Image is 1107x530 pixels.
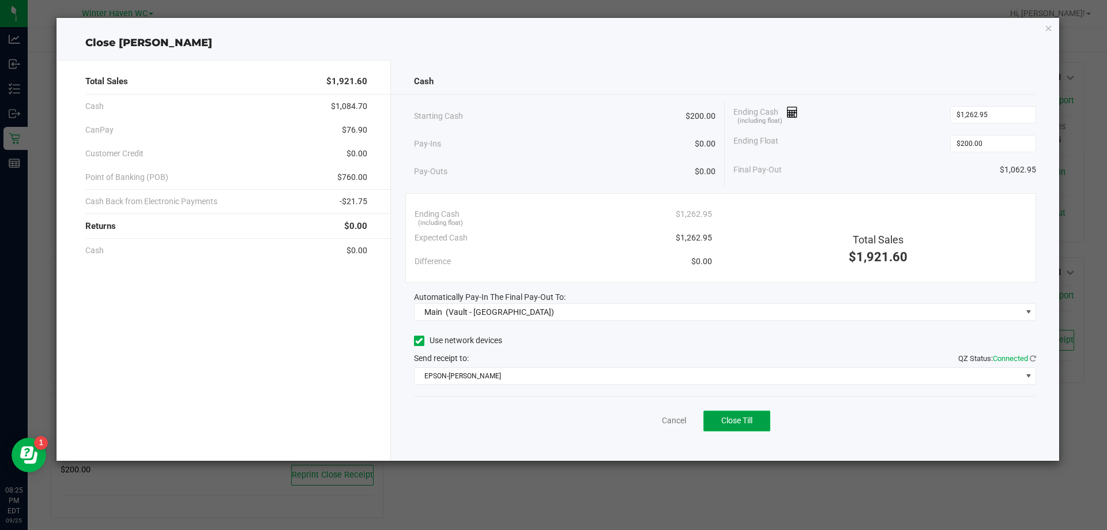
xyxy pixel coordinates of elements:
[415,232,468,244] span: Expected Cash
[415,208,460,220] span: Ending Cash
[733,106,798,123] span: Ending Cash
[733,135,778,152] span: Ending Float
[446,307,554,317] span: (Vault - [GEOGRAPHIC_DATA])
[344,220,367,233] span: $0.00
[85,196,217,208] span: Cash Back from Electronic Payments
[958,354,1036,363] span: QZ Status:
[326,75,367,88] span: $1,921.60
[676,208,712,220] span: $1,262.95
[85,75,128,88] span: Total Sales
[415,368,1022,384] span: EPSON-[PERSON_NAME]
[853,234,903,246] span: Total Sales
[424,307,442,317] span: Main
[34,436,48,450] iframe: Resource center unread badge
[993,354,1028,363] span: Connected
[662,415,686,427] a: Cancel
[414,166,447,178] span: Pay-Outs
[331,100,367,112] span: $1,084.70
[695,166,716,178] span: $0.00
[686,110,716,122] span: $200.00
[85,148,144,160] span: Customer Credit
[85,124,114,136] span: CanPay
[737,116,782,126] span: (including float)
[85,171,168,183] span: Point of Banking (POB)
[1000,164,1036,176] span: $1,062.95
[342,124,367,136] span: $76.90
[721,416,752,425] span: Close Till
[691,255,712,268] span: $0.00
[418,219,463,228] span: (including float)
[414,354,469,363] span: Send receipt to:
[676,232,712,244] span: $1,262.95
[414,292,566,302] span: Automatically Pay-In The Final Pay-Out To:
[57,35,1060,51] div: Close [PERSON_NAME]
[85,245,104,257] span: Cash
[703,411,770,431] button: Close Till
[414,138,441,150] span: Pay-Ins
[85,214,367,239] div: Returns
[414,110,463,122] span: Starting Cash
[340,196,367,208] span: -$21.75
[414,334,502,347] label: Use network devices
[414,75,434,88] span: Cash
[12,438,46,472] iframe: Resource center
[415,255,451,268] span: Difference
[849,250,908,264] span: $1,921.60
[347,148,367,160] span: $0.00
[347,245,367,257] span: $0.00
[337,171,367,183] span: $760.00
[695,138,716,150] span: $0.00
[85,100,104,112] span: Cash
[733,164,782,176] span: Final Pay-Out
